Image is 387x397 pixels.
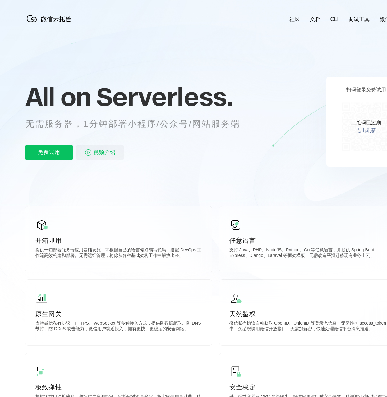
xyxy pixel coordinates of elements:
[330,16,339,22] a: CLI
[25,81,90,112] span: All on
[35,321,202,333] p: 支持微信私有协议、HTTPS、WebSocket 等多种接入方式，提供防数据爬取、防 DNS 劫持、防 DDoS 攻击能力，微信用户就近接入，拥有更快、更稳定的安全网络。
[351,120,381,126] p: 二维码已过期
[25,21,75,26] a: 微信云托管
[35,247,202,260] p: 提供一切部署服务端应用基础设施，可根据自己的语言偏好编写代码，搭配 DevOps 工作流高效构建和部署。无需运维管理，将你从各种基础架构工作中解放出来。
[35,236,202,245] p: 开箱即用
[96,81,233,112] span: Serverless.
[348,16,370,23] a: 调试工具
[85,149,92,156] img: video_play.svg
[25,12,75,25] img: 微信云托管
[35,309,202,318] p: 原生网关
[289,16,300,23] a: 社区
[35,383,202,391] p: 极致弹性
[93,145,116,160] span: 视频介绍
[25,145,73,160] p: 免费试用
[310,16,320,23] a: 文档
[346,87,386,93] p: 扫码登录免费试用
[25,118,252,130] p: 无需服务器，1分钟部署小程序/公众号/网站服务端
[356,127,376,134] a: 点击刷新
